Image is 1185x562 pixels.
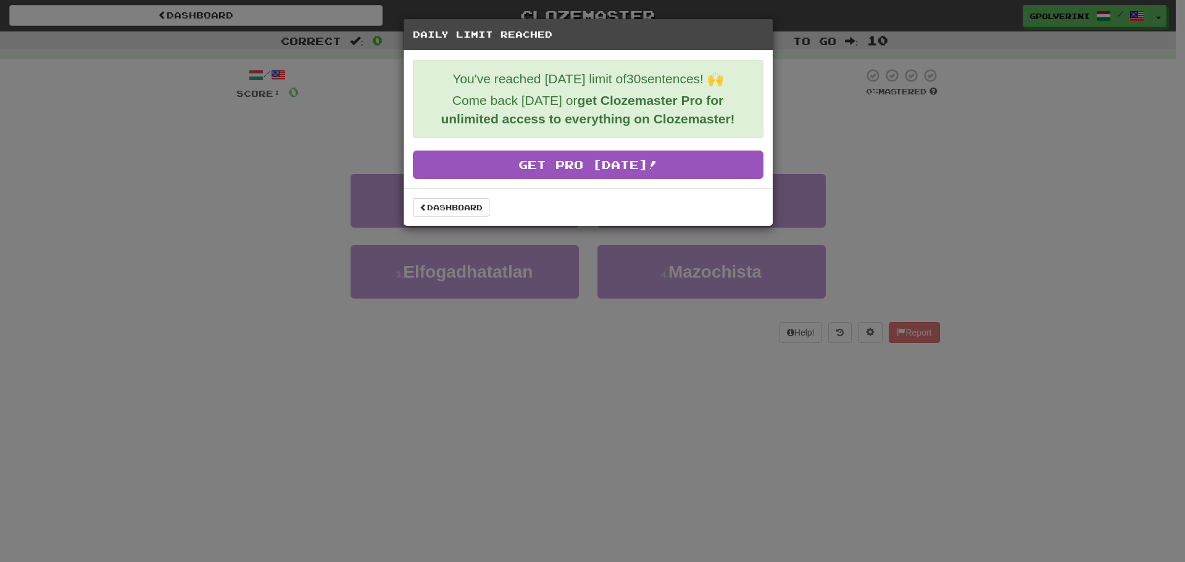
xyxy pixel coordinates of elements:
[441,93,734,126] strong: get Clozemaster Pro for unlimited access to everything on Clozemaster!
[413,198,489,217] a: Dashboard
[413,28,763,41] h5: Daily Limit Reached
[423,70,754,88] p: You've reached [DATE] limit of 30 sentences! 🙌
[413,151,763,179] a: Get Pro [DATE]!
[423,91,754,128] p: Come back [DATE] or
